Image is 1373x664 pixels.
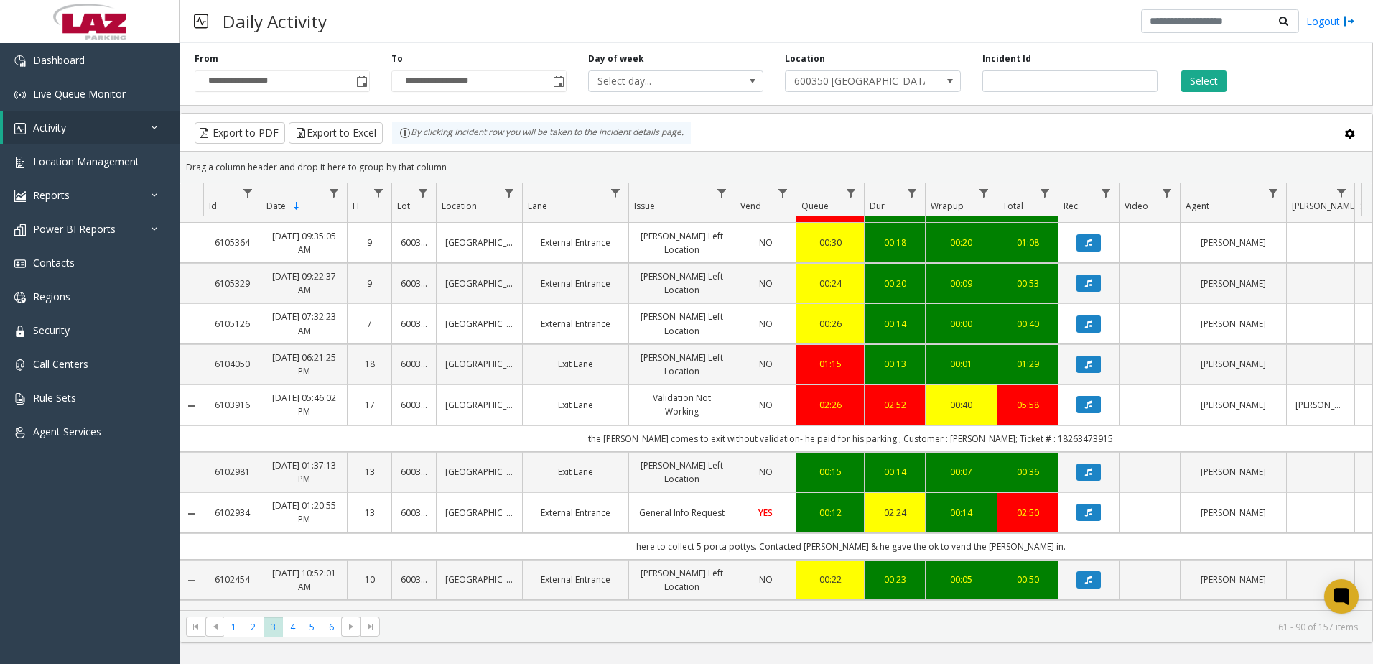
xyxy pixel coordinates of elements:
a: 00:24 [805,277,855,290]
div: 01:08 [1006,236,1049,249]
a: [PERSON_NAME] [1295,398,1346,412]
a: 00:22 [805,573,855,586]
a: 13 [356,465,383,479]
div: By clicking Incident row you will be taken to the incident details page. [392,122,691,144]
img: 'icon' [14,157,26,168]
span: Page 2 [243,617,263,637]
a: NO [744,573,787,586]
img: 'icon' [14,89,26,101]
a: 02:24 [873,506,916,520]
div: Data table [180,183,1372,610]
a: 9 [356,236,383,249]
div: Drag a column header and drop it here to group by that column [180,155,1372,180]
div: 00:36 [1006,465,1049,479]
a: [PERSON_NAME] Left Location [638,269,726,297]
a: [GEOGRAPHIC_DATA] [445,277,513,290]
a: Location Filter Menu [500,183,519,203]
div: 01:29 [1006,357,1049,371]
span: Page 6 [322,617,341,637]
a: [PERSON_NAME] Left Location [638,458,726,486]
span: Queue [801,200,829,212]
a: 00:13 [873,357,916,371]
span: Live Queue Monitor [33,87,126,101]
img: 'icon' [14,224,26,236]
a: [DATE] 05:46:02 PM [270,391,338,418]
a: Exit Lane [531,357,620,371]
a: Collapse Details [180,575,203,586]
a: Lane Filter Menu [606,183,625,203]
a: 00:12 [805,506,855,520]
a: 00:50 [1006,573,1049,586]
a: External Entrance [531,236,620,249]
a: [DATE] 07:32:23 AM [270,310,338,337]
a: 10 [356,573,383,586]
a: [DATE] 09:35:05 AM [270,229,338,257]
div: 00:20 [934,236,988,249]
a: Video Filter Menu [1158,183,1177,203]
span: Lot [397,200,410,212]
label: Incident Id [982,52,1031,65]
a: 6102934 [212,506,252,520]
span: Lane [528,200,547,212]
a: 9 [356,277,383,290]
a: 6102454 [212,573,252,586]
span: Page 1 [224,617,243,637]
h3: Daily Activity [215,4,334,39]
a: Issue Filter Menu [712,183,732,203]
a: 01:15 [805,357,855,371]
a: 05:58 [1006,398,1049,412]
span: Go to the last page [365,621,376,632]
span: Go to the previous page [205,617,225,637]
a: 00:00 [934,317,988,331]
button: Export to Excel [289,122,383,144]
a: 00:01 [934,357,988,371]
span: H [353,200,359,212]
span: Go to the last page [360,617,380,637]
div: 00:07 [934,465,988,479]
a: 6105329 [212,277,252,290]
a: [DATE] 09:22:37 AM [270,269,338,297]
a: 00:30 [805,236,855,249]
span: Regions [33,290,70,303]
span: Go to the first page [186,617,205,637]
a: 6104050 [212,357,252,371]
a: [PERSON_NAME] [1189,277,1277,290]
div: 00:23 [873,573,916,586]
a: Dur Filter Menu [903,183,922,203]
span: Power BI Reports [33,222,116,236]
div: 00:40 [934,398,988,412]
a: Vend Filter Menu [773,183,793,203]
a: 00:14 [873,317,916,331]
img: 'icon' [14,326,26,337]
a: 00:05 [934,573,988,586]
div: 00:14 [873,465,916,479]
img: 'icon' [14,123,26,134]
span: Total [1002,200,1023,212]
a: [DATE] 01:37:13 PM [270,458,338,486]
div: 00:20 [873,277,916,290]
a: 00:18 [873,236,916,249]
span: Dashboard [33,53,85,67]
a: 00:53 [1006,277,1049,290]
a: Logout [1306,14,1355,29]
a: 6105364 [212,236,252,249]
a: Collapse Details [180,508,203,520]
a: [DATE] 10:52:01 AM [270,566,338,594]
a: [DATE] 01:20:55 PM [270,499,338,526]
a: 02:26 [805,398,855,412]
img: 'icon' [14,190,26,202]
a: Lot Filter Menu [414,183,433,203]
img: 'icon' [14,393,26,405]
a: 6105126 [212,317,252,331]
kendo-pager-info: 61 - 90 of 157 items [388,621,1358,633]
span: Rec. [1064,200,1080,212]
span: Location [442,200,477,212]
div: 00:26 [805,317,855,331]
a: [PERSON_NAME] Left Location [638,351,726,378]
span: Reports [33,188,70,202]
